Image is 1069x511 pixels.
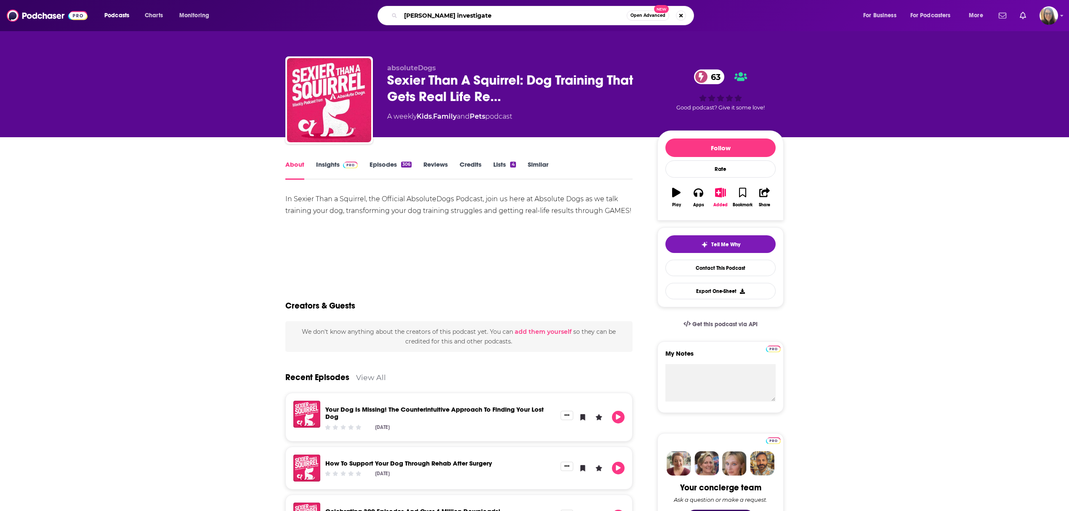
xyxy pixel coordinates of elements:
[654,5,669,13] span: New
[754,182,776,213] button: Share
[593,411,605,423] button: Leave a Rating
[963,9,994,22] button: open menu
[510,162,516,168] div: 4
[733,202,753,208] div: Bookmark
[676,104,765,111] span: Good podcast? Give it some love!
[577,462,589,474] button: Bookmark Episode
[693,202,704,208] div: Apps
[701,241,708,248] img: tell me why sparkle
[731,182,753,213] button: Bookmark
[561,462,573,471] button: Show More Button
[702,69,725,84] span: 63
[457,112,470,120] span: and
[665,235,776,253] button: tell me why sparkleTell Me Why
[285,160,304,180] a: About
[1040,6,1058,25] img: User Profile
[1040,6,1058,25] button: Show profile menu
[630,13,665,18] span: Open Advanced
[324,471,362,477] div: Community Rating: 0 out of 5
[173,9,220,22] button: open menu
[766,346,781,352] img: Podchaser Pro
[665,283,776,299] button: Export One-Sheet
[387,64,436,72] span: absoluteDogs
[356,373,386,382] a: View All
[375,471,390,476] div: [DATE]
[627,11,669,21] button: Open AdvancedNew
[766,436,781,444] a: Pro website
[401,162,412,168] div: 306
[857,9,907,22] button: open menu
[375,424,390,430] div: [DATE]
[528,160,548,180] a: Similar
[665,160,776,178] div: Rate
[316,160,358,180] a: InsightsPodchaser Pro
[370,160,412,180] a: Episodes306
[343,162,358,168] img: Podchaser Pro
[285,193,633,217] div: In Sexier Than a Squirrel, the Official AbsoluteDogs Podcast, join us here at Absolute Dogs as we...
[995,8,1010,23] a: Show notifications dropdown
[905,9,963,22] button: open menu
[432,112,433,120] span: ,
[680,482,761,493] div: Your concierge team
[665,138,776,157] button: Follow
[910,10,951,21] span: For Podcasters
[687,182,709,213] button: Apps
[139,9,168,22] a: Charts
[694,69,725,84] a: 63
[104,10,129,21] span: Podcasts
[665,260,776,276] a: Contact This Podcast
[677,314,764,335] a: Get this podcast via API
[460,160,481,180] a: Credits
[694,451,719,476] img: Barbara Profile
[285,372,349,383] a: Recent Episodes
[612,462,625,474] button: Play
[561,411,573,420] button: Show More Button
[293,401,320,428] img: Your Dog Is Missing! The Counterintuitive Approach To Finding Your Lost Dog
[515,328,572,335] button: add them yourself
[969,10,983,21] span: More
[417,112,432,120] a: Kids
[759,202,770,208] div: Share
[285,301,355,311] h2: Creators & Guests
[672,202,681,208] div: Play
[470,112,485,120] a: Pets
[386,6,702,25] div: Search podcasts, credits, & more...
[593,462,605,474] button: Leave a Rating
[145,10,163,21] span: Charts
[665,182,687,213] button: Play
[674,496,767,503] div: Ask a question or make a request.
[179,10,209,21] span: Monitoring
[423,160,448,180] a: Reviews
[750,451,774,476] img: Jon Profile
[577,411,589,423] button: Bookmark Episode
[325,459,492,467] a: How To Support Your Dog Through Rehab After Surgery
[493,160,516,180] a: Lists4
[387,112,512,122] div: A weekly podcast
[302,328,616,345] span: We don't know anything about the creators of this podcast yet . You can so they can be credited f...
[7,8,88,24] img: Podchaser - Follow, Share and Rate Podcasts
[325,405,544,421] a: Your Dog Is Missing! The Counterintuitive Approach To Finding Your Lost Dog
[1040,6,1058,25] span: Logged in as akolesnik
[324,424,362,430] div: Community Rating: 0 out of 5
[293,455,320,482] img: How To Support Your Dog Through Rehab After Surgery
[863,10,896,21] span: For Business
[692,321,758,328] span: Get this podcast via API
[711,241,740,248] span: Tell Me Why
[766,344,781,352] a: Pro website
[433,112,457,120] a: Family
[612,411,625,423] button: Play
[1016,8,1029,23] a: Show notifications dropdown
[401,9,627,22] input: Search podcasts, credits, & more...
[713,202,728,208] div: Added
[287,58,371,142] img: Sexier Than A Squirrel: Dog Training That Gets Real Life Results
[98,9,140,22] button: open menu
[657,64,784,116] div: 63Good podcast? Give it some love!
[667,451,691,476] img: Sydney Profile
[710,182,731,213] button: Added
[665,349,776,364] label: My Notes
[722,451,747,476] img: Jules Profile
